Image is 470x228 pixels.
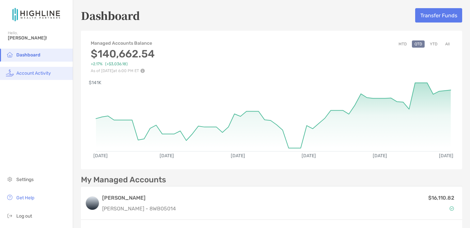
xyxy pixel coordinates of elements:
[415,8,462,23] button: Transfer Funds
[16,70,51,76] span: Account Activity
[91,48,155,60] h3: $140,662.54
[89,80,102,85] text: $141K
[16,177,34,182] span: Settings
[373,153,387,159] text: [DATE]
[91,62,102,67] span: +2.17%
[8,35,69,41] span: [PERSON_NAME]!
[102,194,176,202] h3: [PERSON_NAME]
[443,40,452,48] button: All
[6,69,14,77] img: activity icon
[105,62,128,67] span: ( +$3,036.18 )
[86,197,99,210] img: logo account
[160,153,174,159] text: [DATE]
[81,8,140,23] h5: Dashboard
[427,40,440,48] button: YTD
[6,175,14,183] img: settings icon
[6,212,14,220] img: logout icon
[102,205,176,213] p: [PERSON_NAME] - 8WB05014
[6,193,14,201] img: get-help icon
[16,213,32,219] span: Log out
[8,3,65,26] img: Zoe Logo
[439,153,453,159] text: [DATE]
[91,68,155,73] p: As of [DATE] at 6:00 PM ET
[396,40,409,48] button: MTD
[428,194,454,202] p: $16,110.82
[140,68,145,73] img: Performance Info
[231,153,245,159] text: [DATE]
[81,176,166,184] p: My Managed Accounts
[302,153,316,159] text: [DATE]
[93,153,108,159] text: [DATE]
[412,40,425,48] button: QTD
[16,52,40,58] span: Dashboard
[16,195,34,201] span: Get Help
[449,206,454,211] img: Account Status icon
[6,51,14,58] img: household icon
[91,40,155,46] h4: Managed Accounts Balance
